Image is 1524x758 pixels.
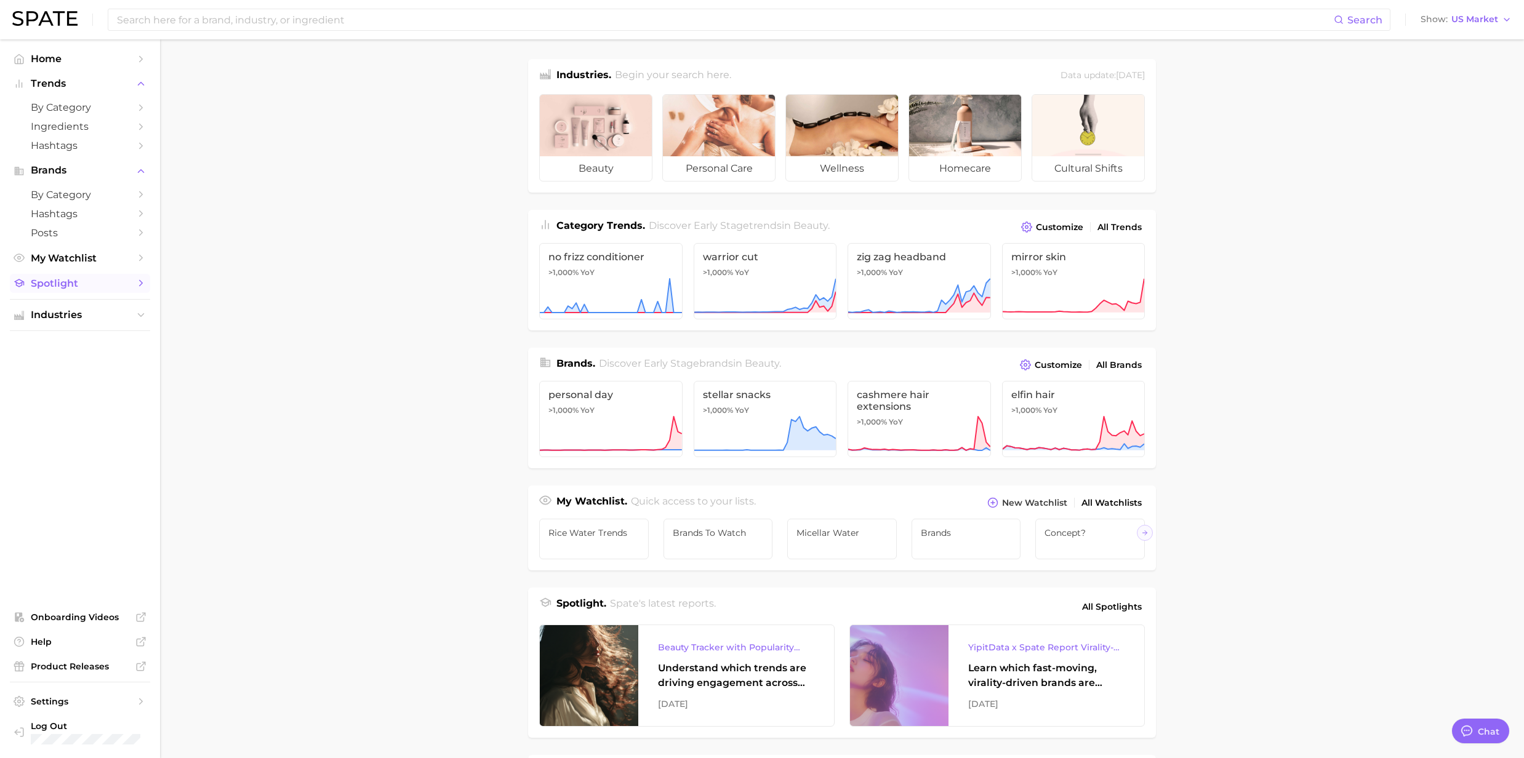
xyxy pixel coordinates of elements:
a: Log out. Currently logged in with e-mail stephanie.lukasiak@voyantbeauty.com. [10,717,150,748]
a: Settings [10,692,150,711]
a: Help [10,632,150,651]
button: New Watchlist [984,494,1070,511]
div: Data update: [DATE] [1061,68,1145,84]
a: YipitData x Spate Report Virality-Driven Brands Are Taking a Slice of the Beauty PieLearn which f... [849,624,1145,727]
button: Scroll Right [1137,525,1153,541]
a: Hashtags [10,136,150,155]
span: Discover Early Stage brands in . [599,357,781,369]
span: homecare [909,156,1021,181]
button: Customize [1017,356,1085,373]
span: Show [1421,16,1448,23]
a: Brands [912,519,1021,559]
span: Settings [31,696,129,707]
a: Onboarding Videos [10,608,150,626]
span: Brands [921,528,1012,538]
span: no frizz conditioner [548,251,673,263]
span: zig zag headband [857,251,982,263]
span: New Watchlist [1002,498,1067,508]
span: cultural shifts [1032,156,1144,181]
span: >1,000% [703,405,733,415]
span: >1,000% [703,268,733,277]
h1: My Watchlist. [556,494,627,511]
span: >1,000% [548,405,579,415]
span: >1,000% [548,268,579,277]
a: warrior cut>1,000% YoY [694,243,837,319]
span: YoY [889,417,903,427]
a: All Spotlights [1079,596,1145,617]
span: Spotlight [31,277,129,289]
a: by Category [10,98,150,117]
div: [DATE] [658,696,814,711]
span: Help [31,636,129,647]
input: Search here for a brand, industry, or ingredient [116,9,1334,30]
span: All Trends [1097,222,1142,233]
button: Brands [10,161,150,180]
h2: Quick access to your lists. [631,494,756,511]
span: YoY [735,268,749,277]
span: YoY [580,268,595,277]
a: Product Releases [10,657,150,676]
button: ShowUS Market [1418,12,1515,28]
span: Industries [31,309,129,321]
div: Understand which trends are driving engagement across platforms in the skin, hair, makeup, and fr... [658,661,814,690]
span: Log Out [31,720,198,732]
a: Spotlight [10,274,150,293]
a: Home [10,49,150,68]
span: Brands . [556,357,595,369]
div: YipitData x Spate Report Virality-Driven Brands Are Taking a Slice of the Beauty Pie [968,640,1125,655]
span: beauty [793,220,828,231]
span: warrior cut [703,251,828,263]
span: Hashtags [31,140,129,151]
span: Customize [1036,222,1083,233]
span: >1,000% [1011,405,1041,415]
a: My Watchlist [10,249,150,268]
span: wellness [786,156,898,181]
span: >1,000% [857,417,887,426]
a: Micellar Water [787,519,897,559]
span: beauty [745,357,779,369]
a: Ingredients [10,117,150,136]
span: >1,000% [1011,268,1041,277]
span: All Watchlists [1081,498,1142,508]
span: Home [31,53,129,65]
span: cashmere hair extensions [857,389,982,412]
a: mirror skin>1,000% YoY [1002,243,1145,319]
span: by Category [31,102,129,113]
span: YoY [580,405,595,415]
span: Posts [31,227,129,239]
span: beauty [540,156,652,181]
span: YoY [1043,268,1057,277]
span: elfin hair [1011,389,1136,401]
a: cultural shifts [1032,94,1145,182]
span: Brands [31,165,129,176]
h1: Industries. [556,68,611,84]
span: Micellar Water [796,528,888,538]
span: All Brands [1096,360,1142,370]
a: Brands to watch [664,519,773,559]
span: YoY [889,268,903,277]
a: beauty [539,94,652,182]
span: Rice water trends [548,528,640,538]
span: All Spotlights [1082,599,1142,614]
span: US Market [1451,16,1498,23]
span: Search [1347,14,1382,26]
span: mirror skin [1011,251,1136,263]
a: All Watchlists [1078,495,1145,511]
div: Beauty Tracker with Popularity Index [658,640,814,655]
a: All Brands [1093,357,1145,373]
a: concept? [1035,519,1145,559]
span: YoY [1043,405,1057,415]
span: personal care [663,156,775,181]
a: Rice water trends [539,519,649,559]
span: YoY [735,405,749,415]
span: Trends [31,78,129,89]
span: Ingredients [31,121,129,132]
button: Customize [1018,218,1086,236]
span: My Watchlist [31,252,129,264]
span: by Category [31,189,129,201]
div: [DATE] [968,696,1125,711]
a: Hashtags [10,204,150,223]
span: personal day [548,389,673,401]
span: Product Releases [31,661,129,672]
h1: Spotlight. [556,596,606,617]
